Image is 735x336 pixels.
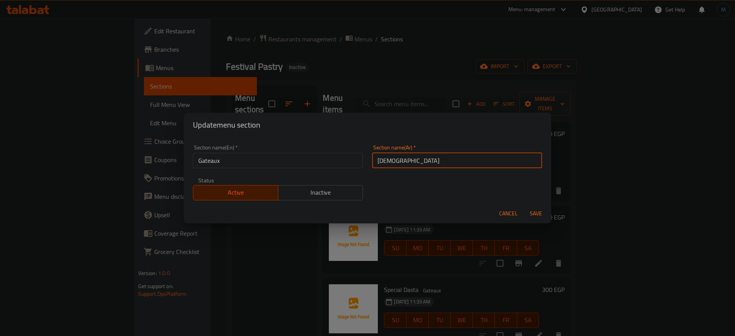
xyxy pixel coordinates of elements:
span: Save [527,209,545,218]
button: Cancel [496,207,521,221]
span: Active [196,187,275,198]
button: Save [524,207,548,221]
button: Active [193,185,278,200]
button: Inactive [278,185,363,200]
input: Please enter section name(ar) [372,153,542,168]
span: Inactive [281,187,360,198]
input: Please enter section name(en) [193,153,363,168]
h2: Update menu section [193,119,542,131]
span: Cancel [499,209,518,218]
